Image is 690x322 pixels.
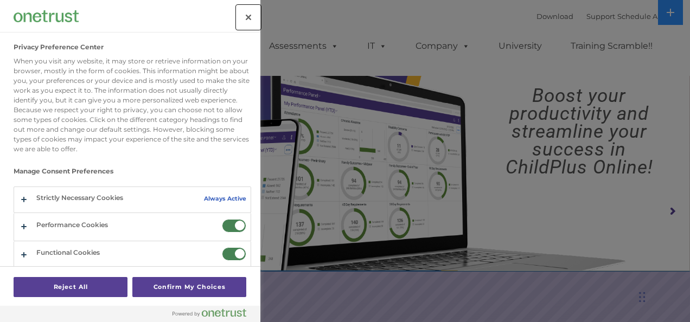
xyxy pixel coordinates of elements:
[151,116,197,124] span: Phone number
[14,10,79,22] img: Company Logo
[14,43,104,51] h2: Privacy Preference Center
[14,56,251,154] div: When you visit any website, it may store or retrieve information on your browser, mostly in the f...
[237,5,260,29] button: Close
[132,277,246,297] button: Confirm My Choices
[14,5,79,27] div: Company Logo
[173,308,246,317] img: Powered by OneTrust Opens in a new Tab
[173,308,255,322] a: Powered by OneTrust Opens in a new Tab
[151,72,184,80] span: Last name
[14,277,127,297] button: Reject All
[14,168,251,181] h3: Manage Consent Preferences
